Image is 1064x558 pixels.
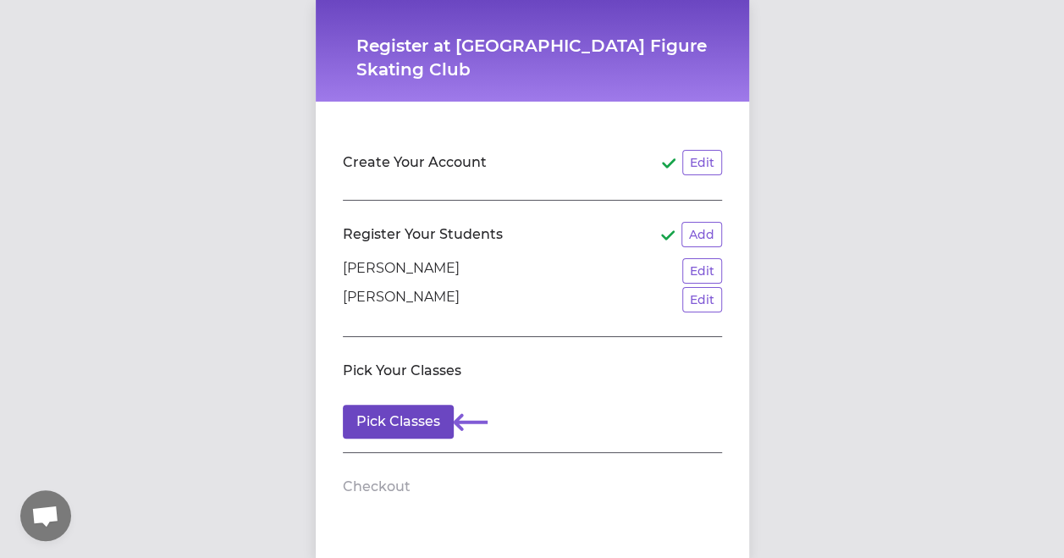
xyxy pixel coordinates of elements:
h2: Checkout [343,477,411,497]
h2: Pick Your Classes [343,361,461,381]
button: Edit [682,150,722,175]
p: [PERSON_NAME] [343,287,460,312]
div: Open chat [20,490,71,541]
button: Edit [682,258,722,284]
h1: Register at [GEOGRAPHIC_DATA] Figure Skating Club [356,34,708,81]
h2: Register Your Students [343,224,503,245]
button: Edit [682,287,722,312]
button: Pick Classes [343,405,454,439]
p: [PERSON_NAME] [343,258,460,284]
button: Add [681,222,722,247]
h2: Create Your Account [343,152,487,173]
